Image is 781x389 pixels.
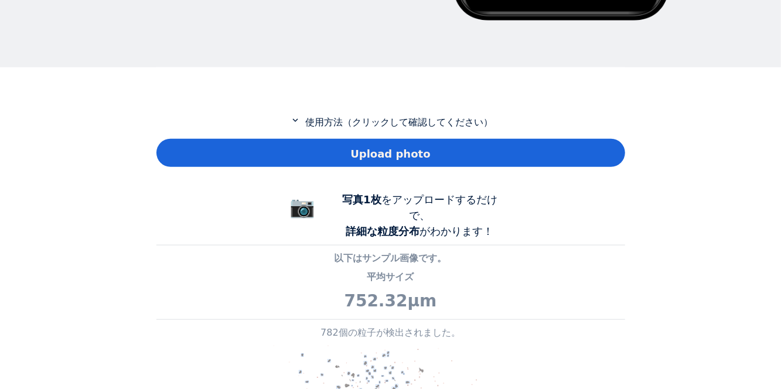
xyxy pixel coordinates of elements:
div: をアップロードするだけで、 がわかります！ [332,192,508,239]
p: 使用方法（クリックして確認してください） [156,115,625,129]
span: Upload photo [350,146,430,162]
p: 平均サイズ [156,270,625,284]
b: 写真1枚 [342,193,381,206]
p: 以下はサンプル画像です。 [156,251,625,265]
span: 📷 [290,195,316,219]
p: 782個の粒子が検出されました。 [156,326,625,340]
b: 詳細な粒度分布 [346,225,420,237]
mat-icon: expand_more [288,115,302,125]
p: 752.32μm [156,289,625,313]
